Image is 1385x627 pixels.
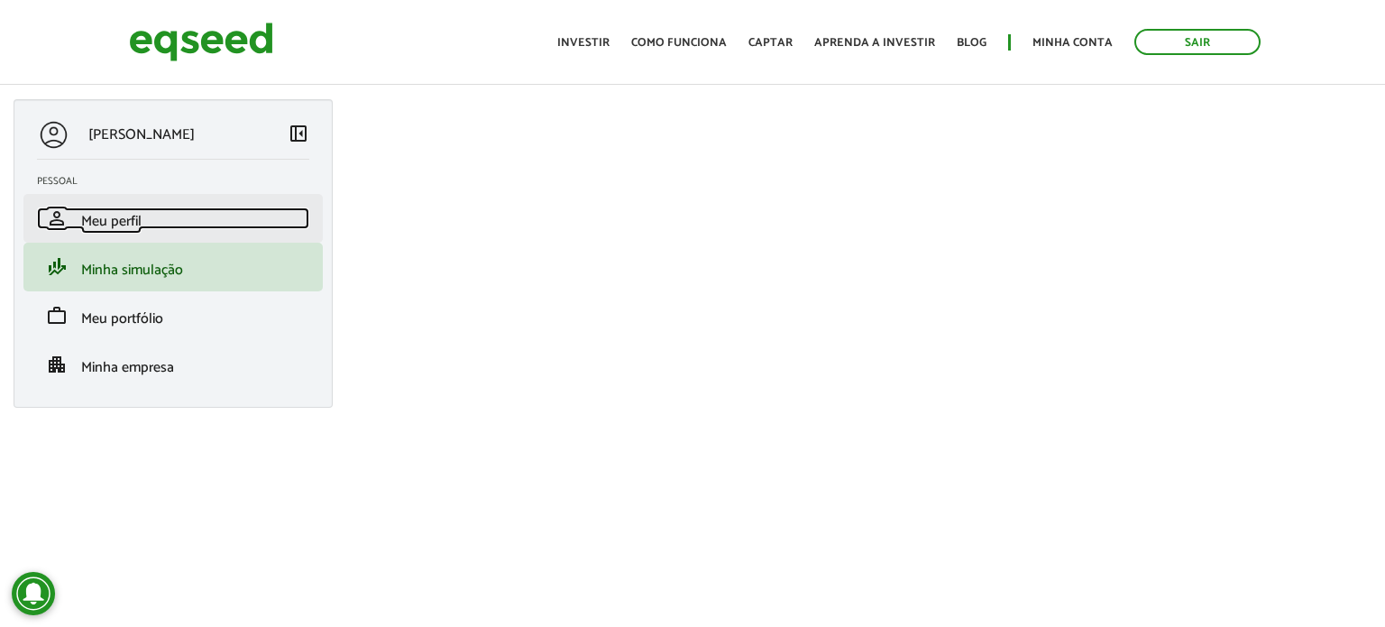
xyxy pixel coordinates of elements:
a: Blog [957,37,986,49]
a: finance_modeMinha simulação [37,256,309,278]
a: personMeu perfil [37,207,309,229]
span: Minha simulação [81,258,183,282]
img: EqSeed [129,18,273,66]
a: workMeu portfólio [37,305,309,327]
h2: Pessoal [37,176,323,187]
a: Colapsar menu [288,123,309,148]
a: Sair [1134,29,1261,55]
span: apartment [46,354,68,375]
li: Meu perfil [23,194,323,243]
li: Meu portfólio [23,291,323,340]
a: Investir [557,37,610,49]
span: finance_mode [46,256,68,278]
span: work [46,305,68,327]
p: [PERSON_NAME] [88,126,195,143]
span: Meu perfil [81,209,142,234]
a: Captar [748,37,793,49]
span: Meu portfólio [81,307,163,331]
li: Minha empresa [23,340,323,389]
span: person [46,207,68,229]
a: Aprenda a investir [814,37,935,49]
a: Minha conta [1032,37,1113,49]
a: Como funciona [631,37,727,49]
span: Minha empresa [81,355,174,380]
a: apartmentMinha empresa [37,354,309,375]
span: left_panel_close [288,123,309,144]
li: Minha simulação [23,243,323,291]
